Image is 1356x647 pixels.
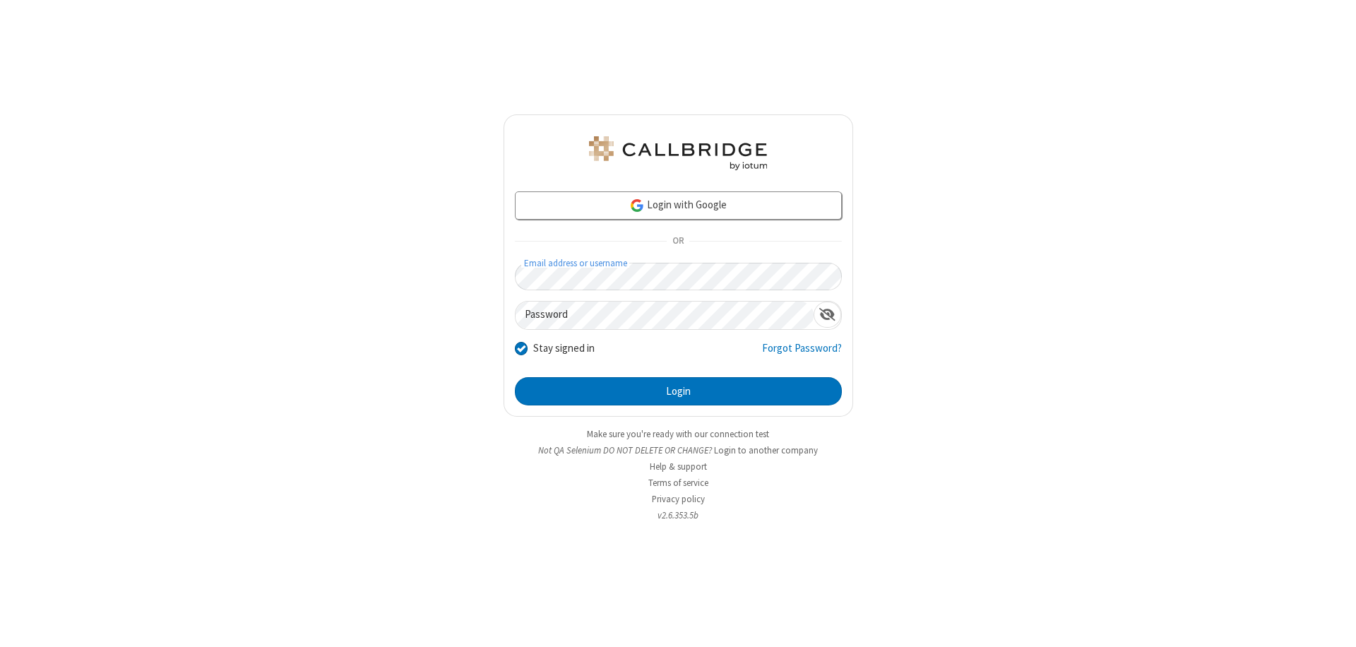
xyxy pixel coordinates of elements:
div: Show password [814,302,841,328]
button: Login [515,377,842,405]
label: Stay signed in [533,340,595,357]
img: google-icon.png [629,198,645,213]
img: QA Selenium DO NOT DELETE OR CHANGE [586,136,770,170]
a: Login with Google [515,191,842,220]
span: OR [667,232,689,251]
li: v2.6.353.5b [504,509,853,522]
a: Help & support [650,461,707,473]
a: Terms of service [648,477,708,489]
a: Make sure you're ready with our connection test [587,428,769,440]
input: Password [516,302,814,329]
li: Not QA Selenium DO NOT DELETE OR CHANGE? [504,444,853,457]
input: Email address or username [515,263,842,290]
a: Forgot Password? [762,340,842,367]
button: Login to another company [714,444,818,457]
a: Privacy policy [652,493,705,505]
